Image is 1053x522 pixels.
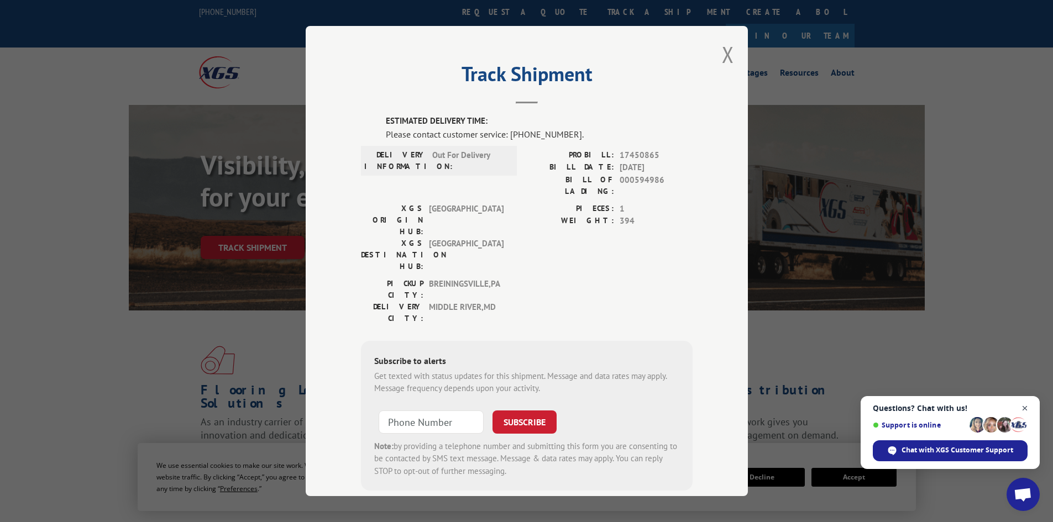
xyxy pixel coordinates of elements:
button: SUBSCRIBE [493,410,557,434]
div: Subscribe to alerts [374,354,679,370]
span: Support is online [873,421,966,429]
label: ESTIMATED DELIVERY TIME: [386,115,693,128]
span: 1 [620,203,693,215]
label: DELIVERY CITY: [361,301,423,324]
label: PIECES: [527,203,614,215]
span: 17450865 [620,149,693,162]
button: Close modal [722,40,734,69]
span: [DATE] [620,161,693,174]
span: Chat with XGS Customer Support [902,445,1013,455]
label: XGS ORIGIN HUB: [361,203,423,238]
label: DELIVERY INFORMATION: [364,149,427,172]
div: by providing a telephone number and submitting this form you are consenting to be contacted by SM... [374,440,679,478]
label: WEIGHT: [527,215,614,228]
label: PROBILL: [527,149,614,162]
label: PICKUP CITY: [361,278,423,301]
input: Phone Number [379,410,484,434]
span: [GEOGRAPHIC_DATA] [429,238,504,272]
span: 394 [620,215,693,228]
div: Please contact customer service: [PHONE_NUMBER]. [386,128,693,141]
span: Close chat [1018,402,1032,415]
span: MIDDLE RIVER , MD [429,301,504,324]
span: Out For Delivery [432,149,507,172]
span: [GEOGRAPHIC_DATA] [429,203,504,238]
div: Get texted with status updates for this shipment. Message and data rates may apply. Message frequ... [374,370,679,395]
label: XGS DESTINATION HUB: [361,238,423,272]
div: Open chat [1007,478,1040,511]
span: BREININGSVILLE , PA [429,278,504,301]
span: Questions? Chat with us! [873,404,1028,413]
label: BILL DATE: [527,161,614,174]
label: BILL OF LADING: [527,174,614,197]
div: Chat with XGS Customer Support [873,440,1028,461]
span: 000594986 [620,174,693,197]
h2: Track Shipment [361,66,693,87]
strong: Note: [374,441,394,451]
